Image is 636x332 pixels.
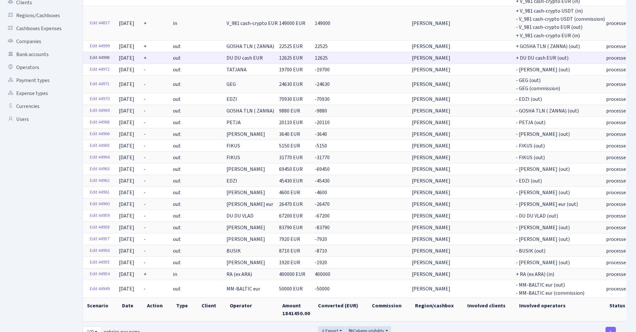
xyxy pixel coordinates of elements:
span: - [144,259,146,266]
span: [PERSON_NAME] [226,166,265,173]
span: - [144,96,146,103]
span: processed [606,286,629,293]
span: processed [606,54,629,62]
span: -24630 [315,81,330,88]
span: [PERSON_NAME] [412,247,450,255]
a: Edit 44966 [87,129,113,139]
span: [PERSON_NAME] [412,131,450,138]
span: - [PERSON_NAME] eur (out) [516,201,578,208]
span: out [173,142,181,149]
span: -8710 [315,247,327,255]
a: Regions/Cashboxes [3,9,68,22]
span: processed [606,20,629,27]
span: + GOSHA TLN ( ZANNA) (out) [516,43,580,50]
span: out [173,247,181,255]
span: [DATE] [119,107,134,114]
span: - [PERSON_NAME] (out) [516,224,570,231]
span: [PERSON_NAME] [412,271,450,278]
th: Type [172,298,198,321]
span: [PERSON_NAME] [412,236,450,243]
span: [DATE] [119,224,134,231]
span: out [173,224,181,231]
span: processed [606,131,629,138]
span: out [173,96,181,103]
th: Amount 1841450.00 [278,298,314,321]
a: Edit 44972 [87,65,113,75]
a: Edit 44971 [87,79,113,89]
span: [PERSON_NAME] [412,259,450,266]
a: Payment types [3,74,68,87]
span: - BUSIK (out) [516,247,545,255]
span: -20110 [315,119,330,126]
span: -4600 [315,189,327,196]
span: - [144,224,146,231]
a: Edit 44959 [87,211,113,221]
span: [PERSON_NAME] [226,189,265,196]
span: [PERSON_NAME] [412,119,450,126]
span: in [173,271,177,278]
span: out [173,119,181,126]
span: [DATE] [119,166,134,173]
span: processed [606,154,629,161]
span: 400000 EUR [279,271,305,278]
th: Status [605,298,635,321]
span: - FIKUS (out) [516,154,545,161]
span: [DATE] [119,66,134,73]
span: GOSHA TLN ( ZANNA) [226,43,274,50]
span: BUSIK [226,247,241,255]
span: - [144,107,146,114]
span: out [173,189,181,196]
a: Edit 44999 [87,41,113,51]
span: processed [606,224,629,231]
span: + [144,271,147,278]
span: - [144,131,146,138]
span: processed [606,43,629,50]
a: Edit 44963 [87,164,113,174]
span: 149000 [315,20,330,27]
span: [DATE] [119,20,134,27]
a: Edit 44960 [87,199,113,209]
span: [DATE] [119,259,134,266]
span: - [144,142,146,149]
span: -31770 [315,154,330,161]
span: [PERSON_NAME] [412,166,450,173]
span: out [173,212,181,219]
span: 70930 EUR [279,96,303,103]
span: 8710 EUR [279,247,300,255]
span: + DU DU cash EUR (out) [516,54,569,62]
span: [PERSON_NAME] [412,107,450,114]
span: - GOSHA TLN ( ZANNA) (out) [516,107,579,114]
span: [DATE] [119,131,134,138]
span: [DATE] [119,236,134,243]
span: - [PERSON_NAME] (out) [516,166,570,173]
span: - [144,201,146,208]
span: processed [606,66,629,73]
span: - [144,212,146,219]
span: out [173,259,181,266]
th: Operator [226,298,278,321]
th: Involved operators [515,298,605,321]
span: 69450 EUR [279,166,303,173]
span: - [144,177,146,184]
span: -9880 [315,107,327,114]
span: [DATE] [119,201,134,208]
span: 20110 EUR [279,119,303,126]
span: 12625 EUR [279,54,303,62]
a: Edit 44957 [87,234,113,244]
a: Edit 44958 [87,222,113,232]
span: [DATE] [119,212,134,219]
span: processed [606,166,629,173]
span: out [173,131,181,138]
span: -3640 [315,131,327,138]
span: -26470 [315,201,330,208]
a: Edit 44961 [87,187,113,197]
span: 7920 EUR [279,236,300,243]
a: Edit 44970 [87,94,113,104]
span: - GEG (out) - GEG (commission) [516,77,560,92]
span: [DATE] [119,54,134,62]
span: -83790 [315,224,330,231]
span: 19700 EUR [279,66,303,73]
span: [PERSON_NAME] [412,224,450,231]
span: out [173,66,181,73]
span: FIKUS [226,142,240,149]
